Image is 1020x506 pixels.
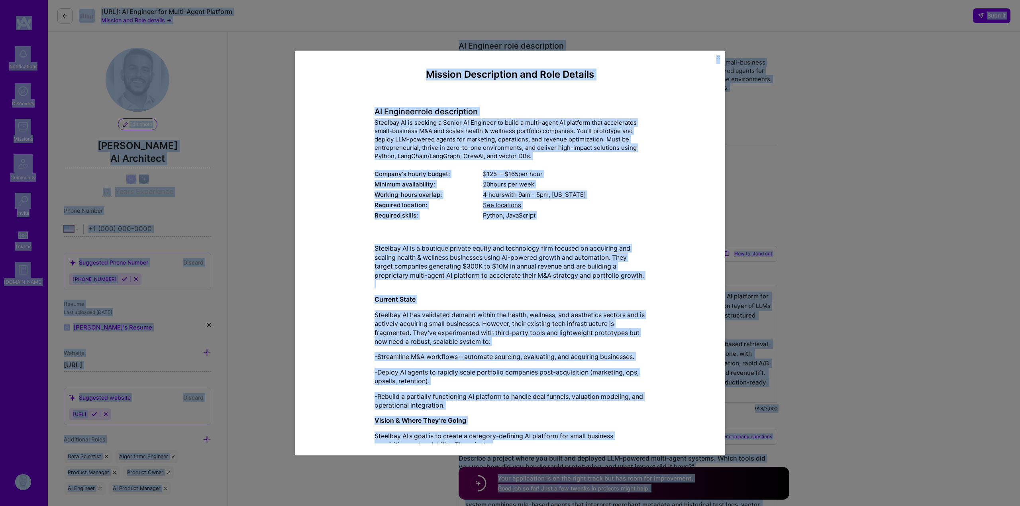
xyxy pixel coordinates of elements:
[716,55,720,64] button: Close
[375,392,645,410] p: -Rebuild a partially functioning AI platform to handle deal funnels, valuation modeling, and oper...
[483,211,645,220] div: Python, JavaScript
[375,69,645,80] h4: Mission Description and Role Details
[517,191,552,198] span: 9am - 5pm ,
[375,211,483,220] div: Required skills:
[375,180,483,188] div: Minimum availability:
[375,310,645,346] p: Steelbay AI has validated demand within the health, wellness, and aesthetics sectors and is activ...
[375,107,645,116] h4: AI Engineer role description
[483,190,645,199] div: 4 hours with [US_STATE]
[375,295,416,303] strong: Current State
[375,170,483,178] div: Company's hourly budget:
[375,118,645,160] div: Steelbay AI is seeking a Senior AI Engineer to build a multi-agent AI platform that accelerates s...
[375,201,483,209] div: Required location:
[375,190,483,199] div: Working-hours overlap:
[375,416,466,424] strong: Vision & Where They’re Going
[483,201,521,209] span: See locations
[375,368,645,386] p: -Deploy AI agents to rapidly scale portfolio companies post-acquisition (marketing, ops, upsells,...
[483,180,645,188] div: 20 hours per week
[483,170,645,178] div: $ 125 — $ 165 per hour
[375,352,645,361] p: -Streamline M&A workflows – automate sourcing, evaluating, and acquiring businesses.
[375,244,645,288] p: Steelbay AI is a boutique private equity and technology firm focused on acquiring and scaling hea...
[375,431,645,449] p: Steelbay AI’s goal is to create a category-defining AI platform for small business acquisition an...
